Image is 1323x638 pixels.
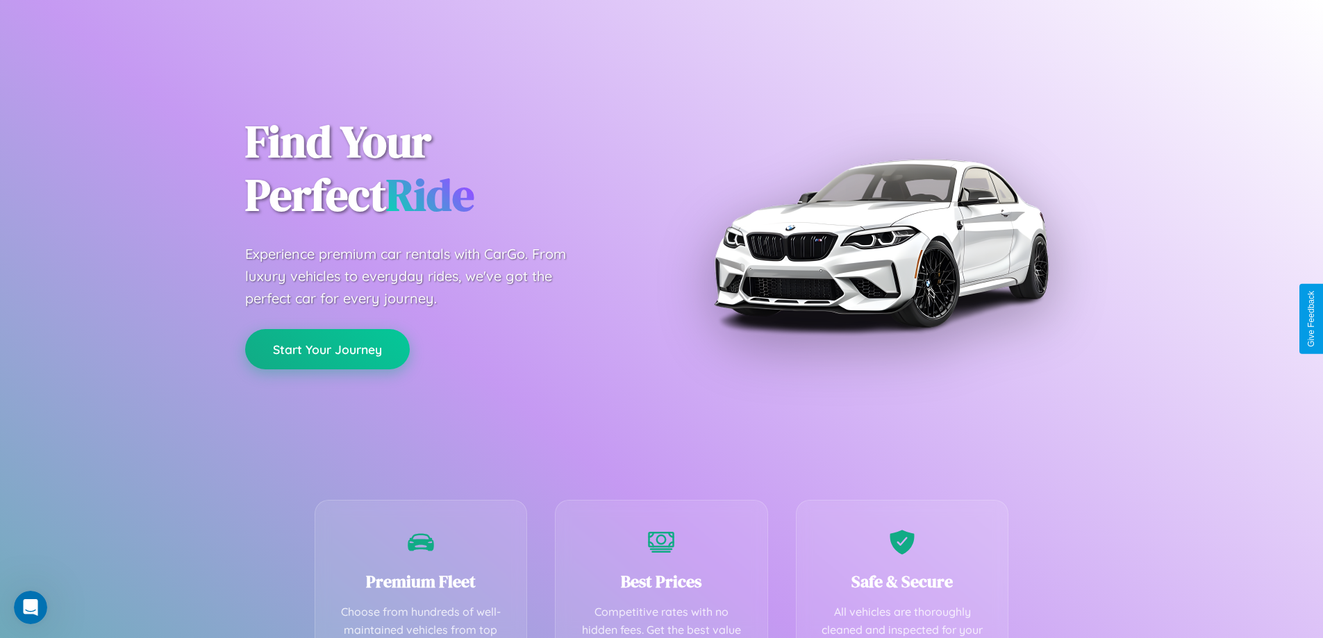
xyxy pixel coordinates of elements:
button: Start Your Journey [245,329,410,369]
iframe: Intercom live chat [14,591,47,624]
h3: Best Prices [576,570,747,593]
div: Give Feedback [1306,291,1316,347]
h1: Find Your Perfect [245,115,641,222]
h3: Premium Fleet [336,570,506,593]
h3: Safe & Secure [817,570,988,593]
p: Experience premium car rentals with CarGo. From luxury vehicles to everyday rides, we've got the ... [245,243,592,310]
span: Ride [386,165,474,225]
img: Premium BMW car rental vehicle [707,69,1054,417]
